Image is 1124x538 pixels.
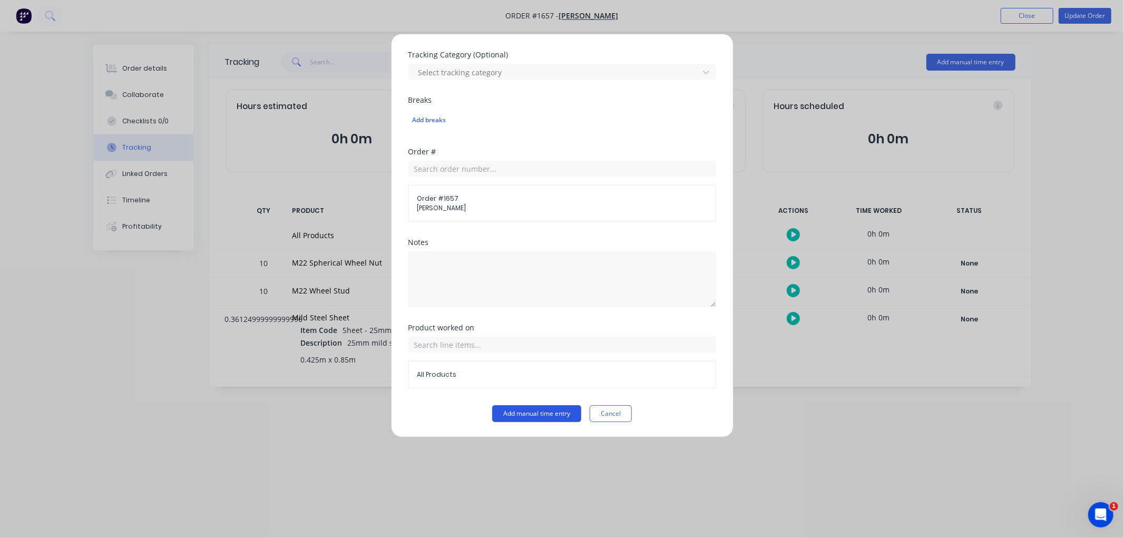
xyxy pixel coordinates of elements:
span: [PERSON_NAME] [417,203,707,213]
input: Search order number... [408,161,716,177]
span: 1 [1110,502,1118,511]
iframe: Intercom live chat [1088,502,1113,527]
input: Search line items... [408,337,716,353]
button: Add manual time entry [492,405,581,422]
div: Tracking Category (Optional) [408,51,716,58]
div: Order # [408,148,716,155]
div: Add breaks [413,113,712,127]
button: Cancel [590,405,632,422]
div: Breaks [408,96,716,104]
div: Product worked on [408,324,716,331]
span: All Products [417,370,707,379]
span: Order # 1657 [417,194,707,203]
div: Notes [408,239,716,246]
